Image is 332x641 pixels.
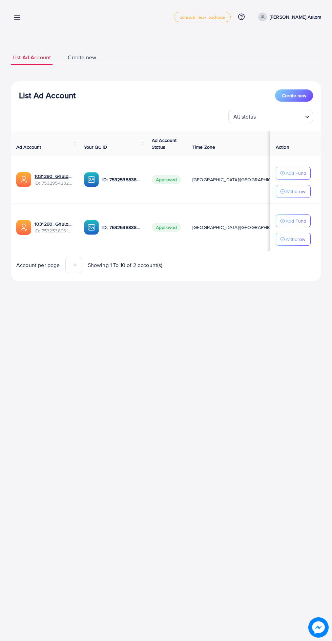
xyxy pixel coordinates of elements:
[192,176,287,183] span: [GEOGRAPHIC_DATA]/[GEOGRAPHIC_DATA]
[228,110,313,123] div: Search for option
[286,217,306,225] p: Add Fund
[13,54,51,61] span: List Ad Account
[16,220,31,235] img: ic-ads-acc.e4c84228.svg
[174,12,231,22] a: adreach_new_package
[35,227,73,234] span: ID: 7532538961244635153
[180,15,225,19] span: adreach_new_package
[84,144,107,150] span: Your BC ID
[152,137,177,150] span: Ad Account Status
[270,13,321,21] p: [PERSON_NAME] Aslam
[276,214,311,227] button: Add Fund
[152,175,181,184] span: Approved
[84,172,99,187] img: ic-ba-acc.ded83a64.svg
[255,13,321,21] a: [PERSON_NAME] Aslam
[19,90,76,100] h3: List Ad Account
[16,261,60,269] span: Account per page
[35,221,73,234] div: <span class='underline'>1031290_Ghulam Rasool Aslam_1753805901568</span></br>7532538961244635153
[16,144,41,150] span: Ad Account
[192,224,287,231] span: [GEOGRAPHIC_DATA]/[GEOGRAPHIC_DATA]
[275,89,313,102] button: Create new
[258,110,302,122] input: Search for option
[152,223,181,232] span: Approved
[102,223,141,231] p: ID: 7532538838637019152
[68,54,96,61] span: Create new
[35,173,73,180] a: 1031290_Ghulam Rasool Aslam 2_1753902599199
[35,173,73,187] div: <span class='underline'>1031290_Ghulam Rasool Aslam 2_1753902599199</span></br>7532954232266326017
[232,112,257,122] span: All status
[308,617,329,638] img: image
[192,144,215,150] span: Time Zone
[286,235,305,243] p: Withdraw
[88,261,163,269] span: Showing 1 To 10 of 2 account(s)
[286,169,306,177] p: Add Fund
[286,187,305,195] p: Withdraw
[35,180,73,186] span: ID: 7532954232266326017
[276,144,289,150] span: Action
[35,221,73,227] a: 1031290_Ghulam Rasool Aslam_1753805901568
[276,233,311,246] button: Withdraw
[84,220,99,235] img: ic-ba-acc.ded83a64.svg
[276,185,311,198] button: Withdraw
[102,175,141,184] p: ID: 7532538838637019152
[16,172,31,187] img: ic-ads-acc.e4c84228.svg
[282,92,306,99] span: Create new
[276,167,311,180] button: Add Fund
